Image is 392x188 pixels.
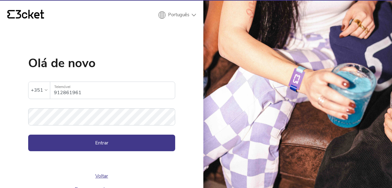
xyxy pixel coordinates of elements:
[31,86,43,95] div: +351
[7,10,44,20] a: {' '}
[50,82,175,92] label: Telemóvel
[95,173,108,179] a: Voltar
[54,82,175,99] input: Telemóvel
[7,10,15,19] g: {' '}
[28,135,175,151] button: Entrar
[28,108,175,118] label: Palavra-passe
[28,57,175,69] h1: Olá de novo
